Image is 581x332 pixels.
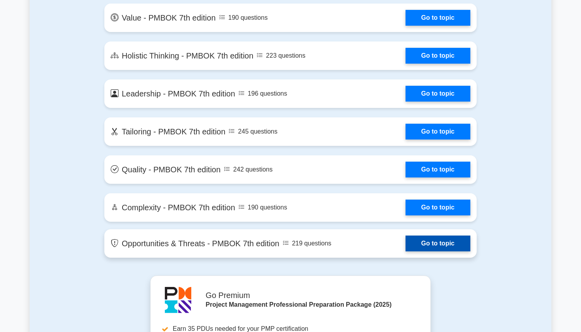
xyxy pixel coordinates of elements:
a: Go to topic [406,236,470,251]
a: Go to topic [406,10,470,26]
a: Go to topic [406,124,470,140]
a: Go to topic [406,162,470,177]
a: Go to topic [406,86,470,102]
a: Go to topic [406,200,470,215]
a: Go to topic [406,48,470,64]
